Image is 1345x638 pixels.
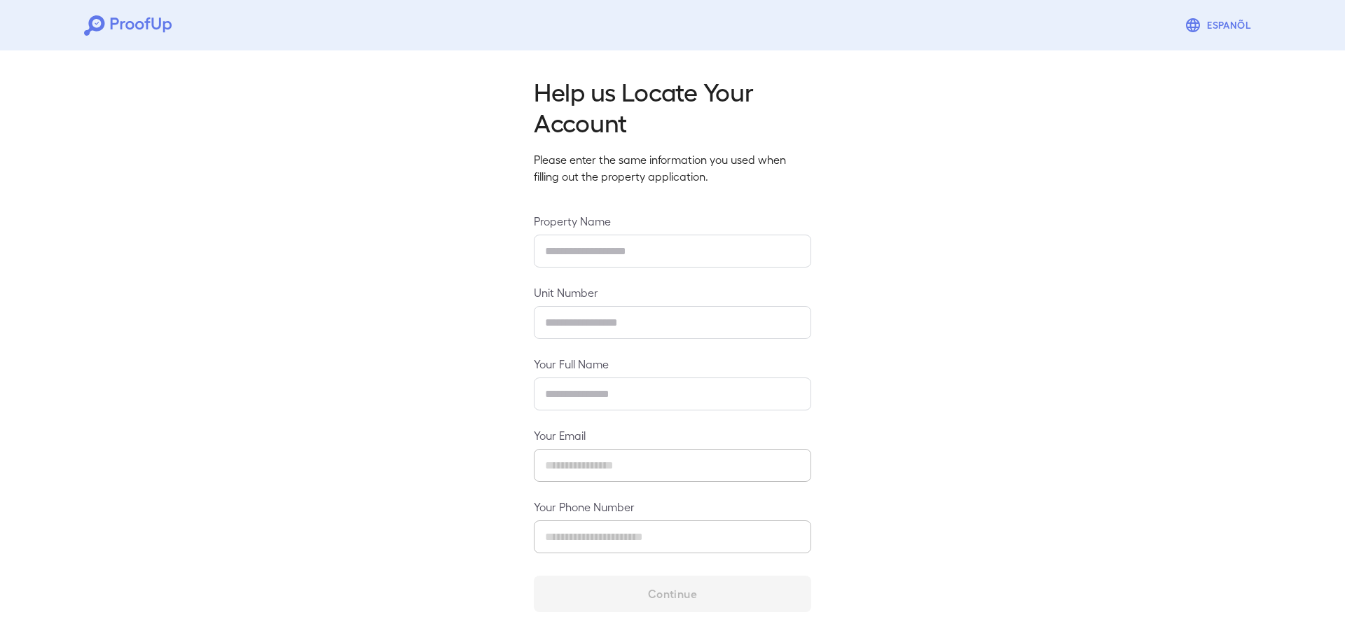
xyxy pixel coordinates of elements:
[534,76,811,137] h2: Help us Locate Your Account
[534,499,811,515] label: Your Phone Number
[534,284,811,300] label: Unit Number
[534,151,811,185] p: Please enter the same information you used when filling out the property application.
[534,427,811,443] label: Your Email
[1179,11,1261,39] button: Espanõl
[534,213,811,229] label: Property Name
[534,356,811,372] label: Your Full Name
